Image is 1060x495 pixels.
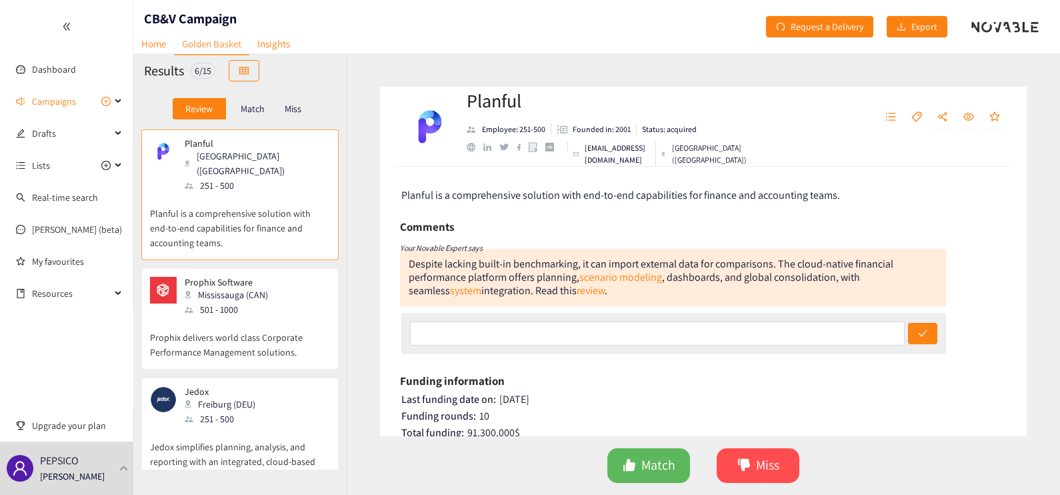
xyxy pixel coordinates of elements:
[989,111,1000,123] span: star
[101,161,111,170] span: plus-circle
[16,289,25,298] span: book
[150,426,330,484] p: Jedox simplifies planning, analysis, and reporting with an integrated, cloud-based software solut...
[133,33,174,54] a: Home
[12,460,28,476] span: user
[529,142,545,152] a: google maps
[623,458,636,474] span: like
[551,123,637,135] li: Founded in year
[776,22,785,33] span: redo
[885,111,896,123] span: unordered-list
[585,142,650,166] p: [EMAIL_ADDRESS][DOMAIN_NAME]
[450,284,481,298] a: system
[573,123,631,135] p: Founded in: 2001
[963,111,974,123] span: eye
[908,323,937,344] button: check
[150,386,177,413] img: Snapshot of the company's website
[409,257,893,298] div: Despite lacking built-in benchmarking, it can import external data for comparisons. The cloud-nat...
[467,87,753,114] h2: Planful
[937,111,948,123] span: share-alt
[241,103,265,114] p: Match
[737,458,751,474] span: dislike
[400,371,505,391] h6: Funding information
[607,448,690,483] button: likeMatch
[185,397,263,412] div: Freiburg (DEU)
[32,248,123,275] a: My favourites
[467,143,483,151] a: website
[499,143,516,150] a: twitter
[174,33,249,55] a: Golden Basket
[637,123,697,135] li: Status
[144,61,184,80] h2: Results
[239,66,249,77] span: table
[229,60,259,81] button: table
[401,392,496,406] span: Last funding date on:
[185,178,329,193] div: 251 - 500
[577,284,605,298] a: review
[467,123,551,135] li: Employees
[150,138,177,165] img: Snapshot of the company's website
[642,123,697,135] p: Status: acquired
[983,107,1007,128] button: star
[101,97,111,106] span: plus-circle
[957,107,981,128] button: eye
[879,107,903,128] button: unordered-list
[661,142,753,166] div: [GEOGRAPHIC_DATA] ([GEOGRAPHIC_DATA])
[905,107,929,128] button: tag
[911,19,937,34] span: Export
[401,426,1007,440] div: 91.300.000 $
[887,16,947,37] button: downloadExport
[756,455,779,476] span: Miss
[32,63,76,75] a: Dashboard
[931,107,955,128] button: share-alt
[517,143,529,151] a: facebook
[285,103,301,114] p: Miss
[16,97,25,106] span: sound
[16,421,25,430] span: trophy
[579,270,662,284] a: scenario modeling
[482,123,545,135] p: Employee: 251-500
[911,111,922,123] span: tag
[185,412,263,426] div: 251 - 500
[545,143,562,151] a: crunchbase
[401,188,840,202] span: Planful is a comprehensive solution with end-to-end capabilities for finance and accounting teams.
[483,143,499,151] a: linkedin
[40,469,105,484] p: [PERSON_NAME]
[191,63,215,79] div: 6 / 15
[150,277,177,304] img: Snapshot of the company's website
[401,409,476,423] span: Funding rounds:
[791,19,863,34] span: Request a Delivery
[144,9,237,28] h1: CB&V Campaign
[185,302,276,317] div: 501 - 1000
[843,351,1060,495] iframe: Chat Widget
[32,412,123,439] span: Upgrade your plan
[62,22,71,31] span: double-left
[641,455,675,476] span: Match
[40,452,79,469] p: PEPSICO
[185,277,268,288] p: Prophix Software
[403,100,457,153] img: Company Logo
[32,120,111,147] span: Drafts
[16,161,25,170] span: unordered-list
[185,149,329,178] div: [GEOGRAPHIC_DATA] ([GEOGRAPHIC_DATA])
[401,393,1007,406] div: [DATE]
[401,410,1007,423] div: 10
[897,22,906,33] span: download
[185,103,213,114] p: Review
[150,193,330,250] p: Planful is a comprehensive solution with end-to-end capabilities for finance and accounting teams.
[32,88,76,115] span: Campaigns
[16,129,25,138] span: edit
[150,317,330,360] p: Prophix delivers world class Corporate Performance Management solutions.
[400,243,483,253] i: Your Novable Expert says
[32,223,122,235] a: [PERSON_NAME] (beta)
[32,152,50,179] span: Lists
[185,386,255,397] p: Jedox
[249,33,298,54] a: Insights
[717,448,799,483] button: dislikeMiss
[185,288,276,302] div: Mississauga (CAN)
[185,138,321,149] p: Planful
[766,16,873,37] button: redoRequest a Delivery
[32,280,111,307] span: Resources
[400,217,454,237] h6: Comments
[401,426,464,440] span: Total funding:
